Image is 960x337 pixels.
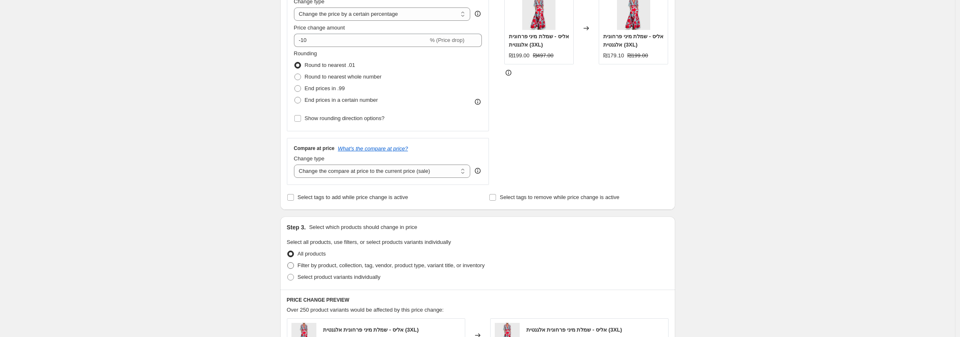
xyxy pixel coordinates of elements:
[509,52,530,60] div: ₪199.00
[298,262,485,268] span: Filter by product, collection, tag, vendor, product type, variant title, or inventory
[287,223,306,231] h2: Step 3.
[603,33,664,48] span: אליס - שמלת מיני פרחונית אלגנטית (3XL)
[533,52,554,60] strike: ₪497.00
[305,115,385,121] span: Show rounding direction options?
[305,74,382,80] span: Round to nearest whole number
[298,251,326,257] span: All products
[287,297,669,303] h6: PRICE CHANGE PREVIEW
[294,34,428,47] input: -15
[305,85,345,91] span: End prices in .99
[287,307,444,313] span: Over 250 product variants would be affected by this price change:
[474,10,482,18] div: help
[430,37,464,43] span: % (Price drop)
[474,167,482,175] div: help
[338,145,408,152] button: What's the compare at price?
[603,52,624,60] div: ₪179.10
[294,145,335,152] h3: Compare at price
[500,194,619,200] span: Select tags to remove while price change is active
[509,33,569,48] span: אליס - שמלת מיני פרחונית אלגנטית (3XL)
[305,97,378,103] span: End prices in a certain number
[627,52,648,60] strike: ₪199.00
[287,239,451,245] span: Select all products, use filters, or select products variants individually
[298,274,380,280] span: Select product variants individually
[323,327,419,333] span: אליס - שמלת מיני פרחונית אלגנטית (3XL)
[526,327,622,333] span: אליס - שמלת מיני פרחונית אלגנטית (3XL)
[298,194,408,200] span: Select tags to add while price change is active
[305,62,355,68] span: Round to nearest .01
[294,155,325,162] span: Change type
[294,25,345,31] span: Price change amount
[294,50,317,57] span: Rounding
[309,223,417,231] p: Select which products should change in price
